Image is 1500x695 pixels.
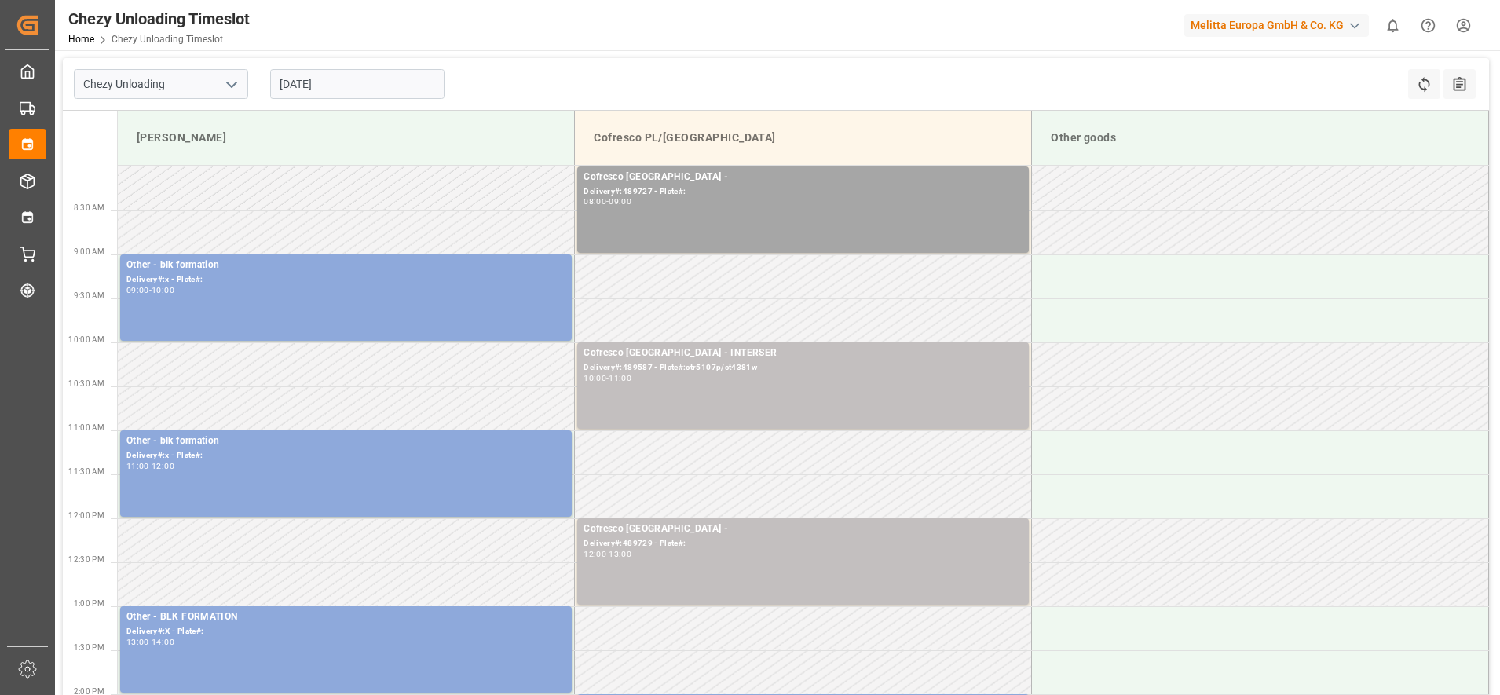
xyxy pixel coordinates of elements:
[587,123,1019,152] div: Cofresco PL/[GEOGRAPHIC_DATA]
[584,198,606,205] div: 08:00
[1184,10,1375,40] button: Melitta Europa GmbH & Co. KG
[584,521,1023,537] div: Cofresco [GEOGRAPHIC_DATA] -
[126,638,149,646] div: 13:00
[126,433,565,449] div: Other - blk formation
[584,551,606,558] div: 12:00
[126,287,149,294] div: 09:00
[74,69,248,99] input: Type to search/select
[1375,8,1410,43] button: show 0 new notifications
[584,361,1023,375] div: Delivery#:489587 - Plate#:ctr5107p/ct4381w
[606,198,609,205] div: -
[126,463,149,470] div: 11:00
[68,467,104,476] span: 11:30 AM
[74,247,104,256] span: 9:00 AM
[584,346,1023,361] div: Cofresco [GEOGRAPHIC_DATA] - INTERSER
[74,599,104,608] span: 1:00 PM
[606,375,609,382] div: -
[130,123,562,152] div: [PERSON_NAME]
[126,258,565,273] div: Other - blk formation
[219,72,243,97] button: open menu
[152,638,174,646] div: 14:00
[584,170,1023,185] div: Cofresco [GEOGRAPHIC_DATA] -
[606,551,609,558] div: -
[1045,123,1476,152] div: Other goods
[68,555,104,564] span: 12:30 PM
[68,379,104,388] span: 10:30 AM
[152,463,174,470] div: 12:00
[609,375,631,382] div: 11:00
[126,625,565,638] div: Delivery#:X - Plate#:
[584,537,1023,551] div: Delivery#:489729 - Plate#:
[609,198,631,205] div: 09:00
[149,463,152,470] div: -
[609,551,631,558] div: 13:00
[1184,14,1369,37] div: Melitta Europa GmbH & Co. KG
[68,7,250,31] div: Chezy Unloading Timeslot
[126,609,565,625] div: Other - BLK FORMATION
[270,69,445,99] input: DD.MM.YYYY
[74,291,104,300] span: 9:30 AM
[584,375,606,382] div: 10:00
[149,638,152,646] div: -
[68,34,94,45] a: Home
[149,287,152,294] div: -
[1410,8,1446,43] button: Help Center
[68,335,104,344] span: 10:00 AM
[126,273,565,287] div: Delivery#:x - Plate#:
[584,185,1023,199] div: Delivery#:489727 - Plate#:
[74,203,104,212] span: 8:30 AM
[74,643,104,652] span: 1:30 PM
[152,287,174,294] div: 10:00
[126,449,565,463] div: Delivery#:x - Plate#:
[68,423,104,432] span: 11:00 AM
[68,511,104,520] span: 12:00 PM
